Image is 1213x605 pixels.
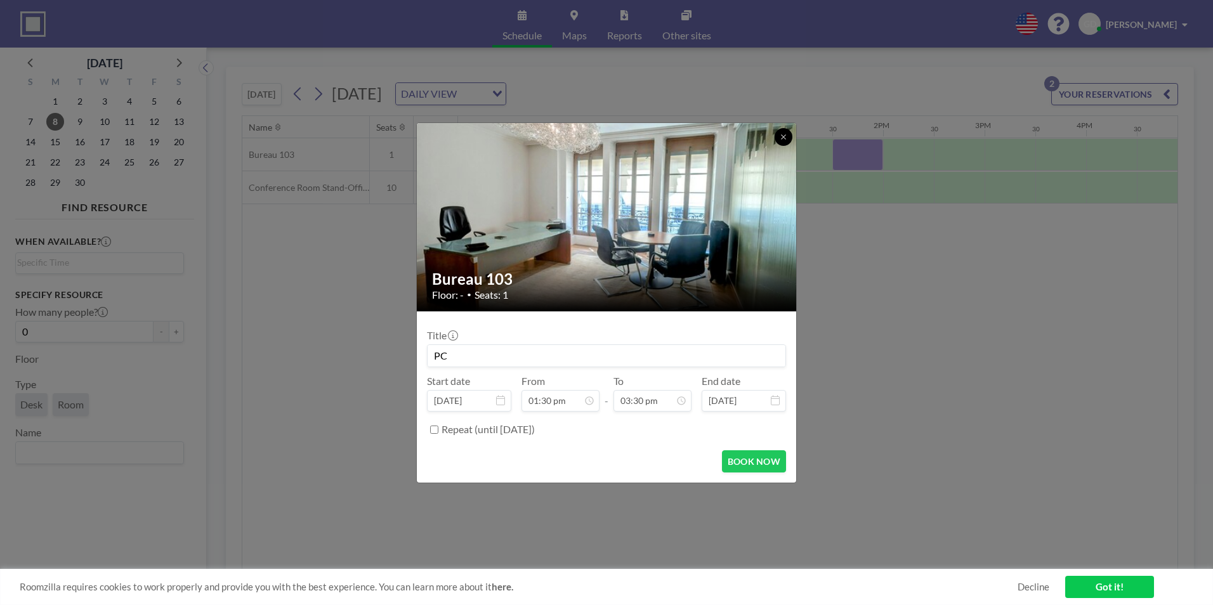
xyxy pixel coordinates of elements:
[467,290,471,299] span: •
[521,375,545,387] label: From
[442,423,535,436] label: Repeat (until [DATE])
[417,42,797,391] img: 537.jpg
[1018,581,1049,593] a: Decline
[475,289,508,301] span: Seats: 1
[427,375,470,387] label: Start date
[722,450,786,472] button: BOOK NOW
[1065,576,1154,598] a: Got it!
[702,375,740,387] label: End date
[428,345,785,367] input: Graziana's reservation
[20,581,1018,593] span: Roomzilla requires cookies to work properly and provide you with the best experience. You can lea...
[605,379,608,407] span: -
[613,375,624,387] label: To
[432,270,782,289] h2: Bureau 103
[492,581,513,592] a: here.
[427,329,457,342] label: Title
[432,289,464,301] span: Floor: -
